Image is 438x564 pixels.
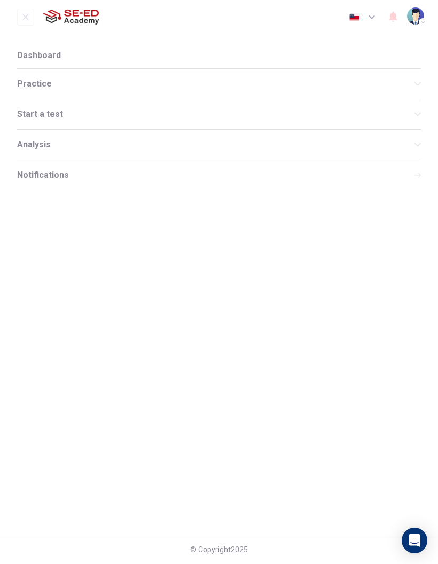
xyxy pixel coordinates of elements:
div: Analysis [17,130,421,160]
img: SE-ED Academy logo [43,6,99,28]
img: Profile picture [407,7,424,25]
div: Notifications [17,160,421,190]
div: Open Intercom Messenger [402,528,427,553]
img: en [348,13,361,21]
span: Analysis [17,140,414,149]
div: Practice [17,69,421,99]
button: open mobile menu [17,9,34,26]
span: Start a test [17,110,414,119]
span: Notifications [17,171,69,179]
div: Start a test [17,99,421,129]
a: Dashboard [17,43,421,68]
span: Practice [17,80,414,88]
span: Dashboard [17,51,61,60]
span: © Copyright 2025 [190,545,248,554]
